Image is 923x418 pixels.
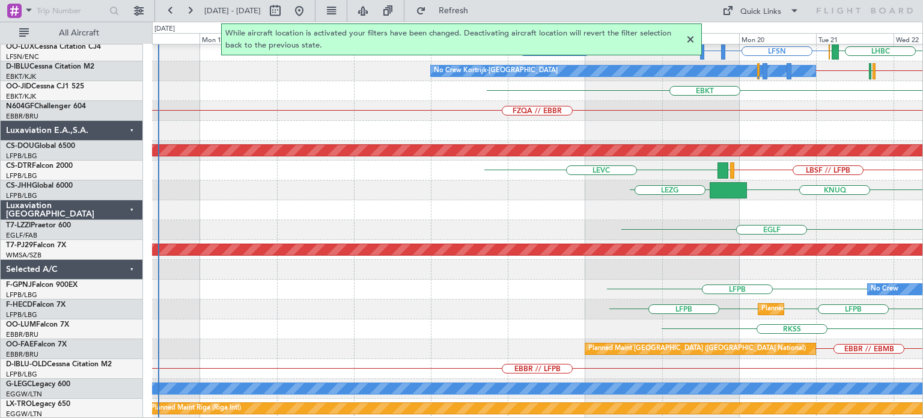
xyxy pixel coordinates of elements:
span: N604GF [6,103,34,110]
a: EBBR/BRU [6,330,38,339]
a: LFPB/LBG [6,290,37,300]
span: OO-JID [6,83,31,90]
a: LX-TROLegacy 650 [6,401,70,408]
a: CS-JHHGlobal 6000 [6,182,73,189]
a: EBBR/BRU [6,112,38,121]
span: CS-DTR [6,162,32,170]
a: CS-DTRFalcon 2000 [6,162,73,170]
div: Planned Maint Riga (Riga Intl) [151,399,241,417]
span: D-IBLU-OLD [6,361,47,368]
span: D-IBLU [6,63,29,70]
button: Refresh [410,1,483,20]
span: OO-FAE [6,341,34,348]
span: F-HECD [6,301,32,309]
a: EBBR/BRU [6,350,38,359]
a: G-LEGCLegacy 600 [6,381,70,388]
a: LFSN/ENC [6,52,39,61]
div: Planned Maint [GEOGRAPHIC_DATA] ([GEOGRAPHIC_DATA] National) [588,340,806,358]
span: Refresh [428,7,479,15]
a: EGGW/LTN [6,390,42,399]
a: LFPB/LBG [6,310,37,319]
span: T7-PJ29 [6,242,33,249]
a: F-HECDFalcon 7X [6,301,65,309]
span: G-LEGC [6,381,32,388]
a: OO-FAEFalcon 7X [6,341,67,348]
button: Quick Links [716,1,805,20]
a: CS-DOUGlobal 6500 [6,143,75,150]
span: While aircraft location is activated your filters have been changed. Deactivating aircraft locati... [225,28,683,51]
a: LFPB/LBG [6,370,37,379]
span: [DATE] - [DATE] [204,5,261,16]
a: LFPB/LBG [6,152,37,161]
a: WMSA/SZB [6,251,41,260]
span: LX-TRO [6,401,32,408]
input: Trip Number [37,2,106,20]
a: LFPB/LBG [6,171,37,180]
div: No Crew [871,280,898,298]
a: EBKT/KJK [6,72,36,81]
a: EGLF/FAB [6,231,37,240]
a: T7-LZZIPraetor 600 [6,222,71,229]
a: T7-PJ29Falcon 7X [6,242,66,249]
a: D-IBLUCessna Citation M2 [6,63,94,70]
a: LFPB/LBG [6,191,37,200]
span: CS-JHH [6,182,32,189]
a: OO-LUMFalcon 7X [6,321,69,328]
a: N604GFChallenger 604 [6,103,86,110]
span: OO-LUM [6,321,36,328]
div: No Crew Kortrijk-[GEOGRAPHIC_DATA] [434,62,558,80]
span: CS-DOU [6,143,34,150]
span: F-GPNJ [6,281,32,289]
a: EBKT/KJK [6,92,36,101]
a: D-IBLU-OLDCessna Citation M2 [6,361,112,368]
a: F-GPNJFalcon 900EX [6,281,78,289]
a: OO-JIDCessna CJ1 525 [6,83,84,90]
div: Quick Links [740,6,781,18]
span: T7-LZZI [6,222,31,229]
